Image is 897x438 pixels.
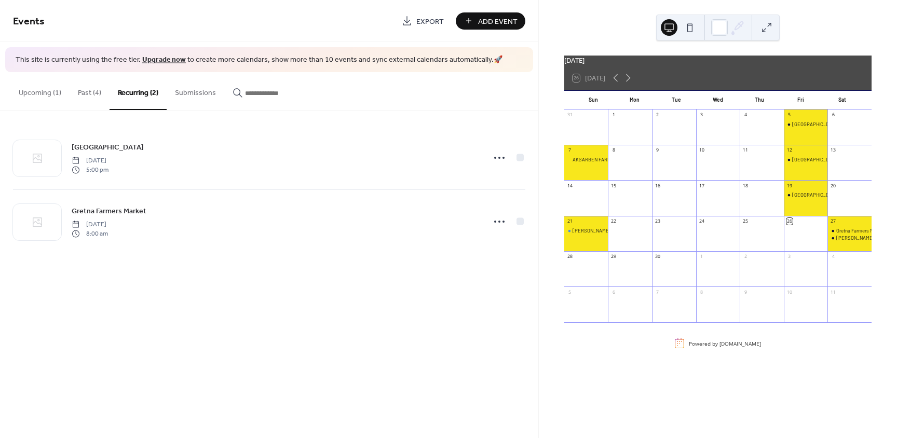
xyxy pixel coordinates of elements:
a: [DOMAIN_NAME] [719,339,761,347]
div: AKSARBEN FARMERS MARKET [564,156,608,163]
div: 28 [567,254,573,260]
div: 14 [567,183,573,189]
div: 3 [698,112,704,118]
a: Export [394,12,452,30]
button: Past (4) [70,72,110,109]
div: 1 [698,254,704,260]
span: This site is currently using the free tier. to create more calendars, show more than 10 events an... [16,55,502,65]
div: 9 [742,289,749,295]
div: Powered by [689,339,761,347]
div: 26 [786,218,793,224]
div: 8 [610,147,617,154]
div: Tue [656,91,697,109]
div: 20 [830,183,836,189]
div: AKSARBEN FARMERS MARKET [573,156,640,163]
div: 6 [830,112,836,118]
a: Gretna Farmers Market [72,205,146,217]
div: 9 [655,147,661,154]
div: 15 [610,183,617,189]
div: Mon [614,91,656,109]
span: [DATE] [72,156,108,165]
div: 22 [610,218,617,224]
button: Add Event [456,12,525,30]
div: 2 [742,254,749,260]
div: 12 [786,147,793,154]
div: GIFFORD PARK FARMERS MARKET [784,156,828,163]
div: Florence Mills Farmers Market [564,227,608,234]
div: 25 [742,218,749,224]
span: [DATE] [72,220,108,229]
div: [PERSON_NAME] Farmers Market [573,227,645,234]
div: 7 [567,147,573,154]
div: 5 [786,112,793,118]
div: 27 [830,218,836,224]
button: Upcoming (1) [10,72,70,109]
div: 2 [655,112,661,118]
div: 8 [698,289,704,295]
div: BENNINGTON FARMER'S MARKET [827,235,872,241]
div: 10 [786,289,793,295]
div: 11 [742,147,749,154]
span: 8:00 am [72,229,108,239]
div: 18 [742,183,749,189]
button: Recurring (2) [110,72,167,110]
span: Add Event [478,16,518,27]
div: Sun [573,91,614,109]
div: 17 [698,183,704,189]
div: Gretna Farmers Market [836,227,885,234]
div: 10 [698,147,704,154]
div: 30 [655,254,661,260]
div: 19 [786,183,793,189]
div: 3 [786,254,793,260]
div: 4 [742,112,749,118]
a: [GEOGRAPHIC_DATA] [72,141,144,153]
div: 7 [655,289,661,295]
span: 5:00 pm [72,166,108,175]
div: Gretna Farmers Market [827,227,872,234]
div: 4 [830,254,836,260]
div: 6 [610,289,617,295]
div: Thu [739,91,780,109]
div: [GEOGRAPHIC_DATA] [792,191,839,198]
div: 31 [567,112,573,118]
div: Fri [780,91,822,109]
div: 16 [655,183,661,189]
span: Export [416,16,444,27]
button: Submissions [167,72,224,109]
div: Wed [697,91,739,109]
span: [GEOGRAPHIC_DATA] [72,142,144,153]
div: [DATE] [564,56,872,65]
div: GIFFORD PARK FARMERS MARKET [784,191,828,198]
div: [GEOGRAPHIC_DATA] [792,121,839,128]
a: Upgrade now [142,53,186,67]
div: 29 [610,254,617,260]
div: [GEOGRAPHIC_DATA] [792,156,839,163]
div: GIFFORD PARK FARMERS MARKET [784,121,828,128]
div: 24 [698,218,704,224]
span: Gretna Farmers Market [72,206,146,216]
div: 1 [610,112,617,118]
div: 13 [830,147,836,154]
div: 21 [567,218,573,224]
div: 11 [830,289,836,295]
div: 5 [567,289,573,295]
div: Sat [822,91,863,109]
span: Events [13,11,45,32]
div: 23 [655,218,661,224]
